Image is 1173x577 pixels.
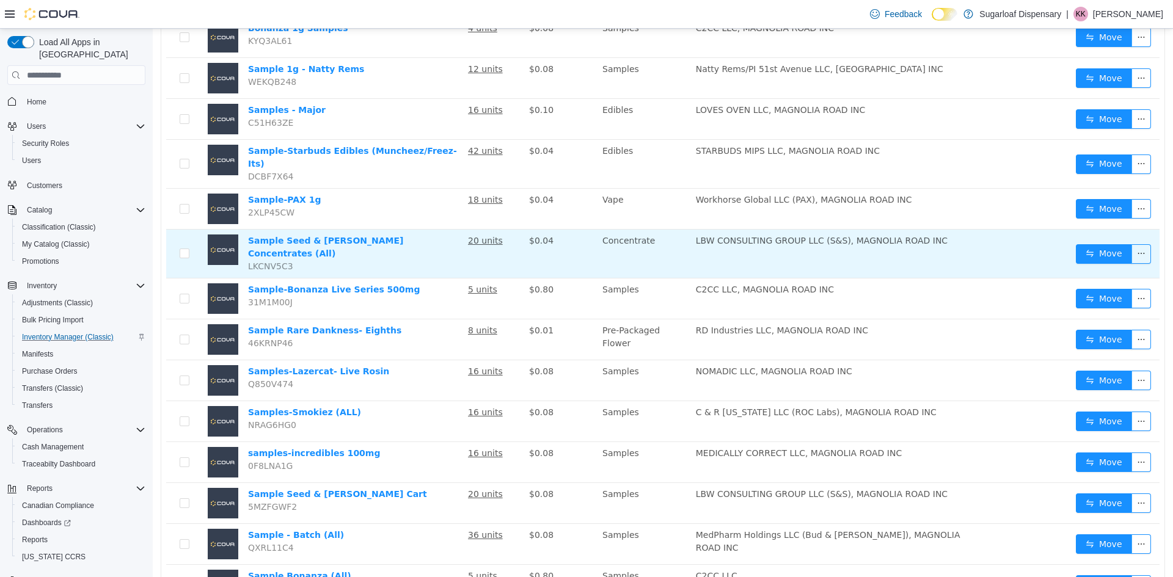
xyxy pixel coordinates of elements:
[95,379,208,388] a: Samples-Smokiez (ALL)
[923,216,979,235] button: icon: swapMove
[17,457,100,471] a: Traceabilty Dashboard
[315,256,345,266] u: 5 units
[22,481,57,496] button: Reports
[55,34,86,65] img: Sample 1g - Natty Rems placeholder
[932,8,957,21] input: Dark Mode
[315,76,350,86] u: 16 units
[22,93,145,109] span: Home
[12,548,150,565] button: [US_STATE] CCRS
[55,459,86,490] img: Sample Seed & Smith Cart placeholder
[22,535,48,545] span: Reports
[979,260,998,280] button: icon: ellipsis
[17,440,89,454] a: Cash Management
[17,347,58,361] a: Manifests
[27,181,62,191] span: Customers
[22,298,93,308] span: Adjustments (Classic)
[22,278,145,293] span: Inventory
[979,170,998,190] button: icon: ellipsis
[95,35,211,45] a: Sample 1g - Natty Rems
[55,418,86,449] img: samples-incredibles 100mg placeholder
[95,350,141,360] span: Q850V474
[55,541,86,572] img: Sample Bonanza (All) placeholder
[923,546,979,566] button: icon: swapMove
[12,363,150,380] button: Purchase Orders
[22,119,51,134] button: Users
[17,313,145,327] span: Bulk Pricing Import
[17,515,76,530] a: Dashboards
[95,391,144,401] span: NRAG6HG0
[34,36,145,60] span: Load All Apps in [GEOGRAPHIC_DATA]
[12,514,150,531] a: Dashboards
[1076,7,1086,21] span: KK
[543,501,808,524] span: MedPharm Holdings LLC (Bud & [PERSON_NAME]), MAGNOLIA ROAD INC
[22,256,59,266] span: Promotions
[445,201,538,250] td: Concentrate
[95,338,236,347] a: Samples-Lazercat- Live Rosin
[2,277,150,294] button: Inventory
[27,425,63,435] span: Operations
[17,330,119,344] a: Inventory Manager (Classic)
[22,222,96,232] span: Classification (Classic)
[95,256,267,266] a: Sample-Bonanza Live Series 500mg
[923,424,979,443] button: icon: swapMove
[12,236,150,253] button: My Catalog (Classic)
[22,401,53,410] span: Transfers
[2,480,150,497] button: Reports
[315,297,345,307] u: 8 units
[12,397,150,414] button: Transfers
[315,338,350,347] u: 16 units
[12,346,150,363] button: Manifests
[17,153,145,168] span: Users
[95,460,274,470] a: Sample Seed & [PERSON_NAME] Cart
[376,419,401,429] span: $0.08
[22,442,84,452] span: Cash Management
[543,460,795,470] span: LBW CONSULTING GROUP LLC (S&S), MAGNOLIA ROAD INC
[95,542,199,552] a: Sample Bonanza (All)
[2,118,150,135] button: Users
[22,178,67,193] a: Customers
[923,465,979,484] button: icon: swapMove
[95,89,141,99] span: C51H63ZE
[17,532,53,547] a: Reports
[2,421,150,438] button: Operations
[27,484,53,493] span: Reports
[27,97,46,107] span: Home
[315,117,350,127] u: 42 units
[376,501,401,511] span: $0.08
[55,116,86,147] img: Sample-Starbuds Edibles (Muncheez/Freez-Its) placeholder
[12,455,150,473] button: Traceabilty Dashboard
[445,111,538,160] td: Edibles
[22,315,84,325] span: Bulk Pricing Import
[12,294,150,311] button: Adjustments (Classic)
[543,76,713,86] span: LOVES OVEN LLC, MAGNOLIA ROAD INC
[22,332,114,342] span: Inventory Manager (Classic)
[979,301,998,321] button: icon: ellipsis
[12,135,150,152] button: Security Roles
[24,8,79,20] img: Cova
[543,419,749,429] span: MEDICALLY CORRECT LLC, MAGNOLIA ROAD INC
[315,35,350,45] u: 12 units
[17,398,145,413] span: Transfers
[12,438,150,455] button: Cash Management
[12,380,150,397] button: Transfers (Classic)
[17,136,145,151] span: Security Roles
[12,328,150,346] button: Inventory Manager (Classic)
[22,518,71,528] span: Dashboards
[445,29,538,70] td: Samples
[979,216,998,235] button: icon: ellipsis
[445,250,538,291] td: Samples
[17,498,145,513] span: Canadian Compliance
[12,253,150,270] button: Promotions
[27,205,52,215] span: Catalog
[22,203,57,217] button: Catalog
[445,160,538,201] td: Vape
[17,364,145,379] span: Purchase Orders
[55,206,86,236] img: Sample Seed & Smith Concentrates (All) placeholder
[979,546,998,566] button: icon: ellipsis
[17,296,145,310] span: Adjustments (Classic)
[979,81,998,100] button: icon: ellipsis
[22,278,62,293] button: Inventory
[17,364,82,379] a: Purchase Orders
[923,81,979,100] button: icon: swapMove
